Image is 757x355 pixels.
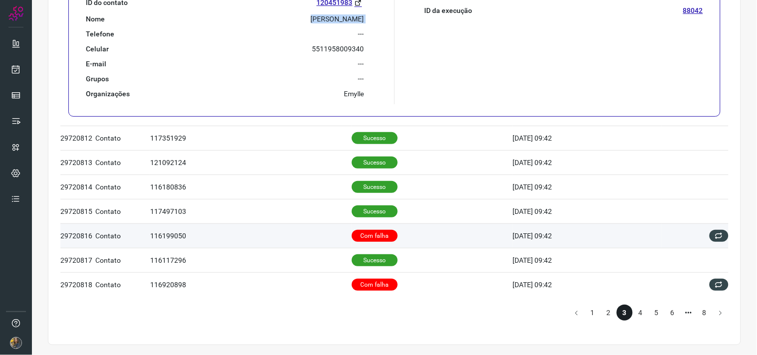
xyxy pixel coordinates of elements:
[8,6,23,21] img: Logo
[10,337,22,349] img: 7a73bbd33957484e769acd1c40d0590e.JPG
[86,74,109,83] p: Grupos
[86,89,130,98] p: Organizações
[352,205,398,217] p: Sucesso
[95,126,150,150] td: Contato
[150,150,352,175] td: 121092124
[585,305,601,321] li: page 1
[513,150,662,175] td: [DATE] 09:42
[569,305,585,321] button: Go to previous page
[311,14,364,23] p: [PERSON_NAME]
[352,230,398,242] p: Com falha
[150,248,352,272] td: 116117296
[358,29,364,38] p: ---
[86,14,105,23] p: Nome
[513,272,662,297] td: [DATE] 09:42
[60,223,95,248] td: 29720816
[86,44,109,53] p: Celular
[95,223,150,248] td: Contato
[95,175,150,199] td: Contato
[60,175,95,199] td: 29720814
[86,29,114,38] p: Telefone
[425,6,473,15] p: ID da execução
[513,199,662,223] td: [DATE] 09:42
[633,305,649,321] li: page 4
[60,199,95,223] td: 29720815
[344,89,364,98] p: Emylle
[150,199,352,223] td: 117497103
[150,272,352,297] td: 116920898
[358,59,364,68] p: ---
[352,181,398,193] p: Sucesso
[352,279,398,291] p: Com falha
[95,248,150,272] td: Contato
[513,223,662,248] td: [DATE] 09:42
[60,272,95,297] td: 29720818
[352,157,398,169] p: Sucesso
[150,126,352,150] td: 117351929
[697,305,713,321] li: page 8
[86,59,106,68] p: E-mail
[713,305,729,321] button: Go to next page
[358,74,364,83] p: ---
[665,305,681,321] li: page 6
[60,126,95,150] td: 29720812
[649,305,665,321] li: page 5
[513,126,662,150] td: [DATE] 09:42
[95,199,150,223] td: Contato
[683,6,703,15] p: 88042
[150,175,352,199] td: 116180836
[681,305,697,321] li: Next 5 pages
[95,150,150,175] td: Contato
[617,305,633,321] li: page 3
[513,248,662,272] td: [DATE] 09:42
[352,254,398,266] p: Sucesso
[60,248,95,272] td: 29720817
[352,132,398,144] p: Sucesso
[513,175,662,199] td: [DATE] 09:42
[312,44,364,53] p: 5511958009340
[601,305,617,321] li: page 2
[95,272,150,297] td: Contato
[60,150,95,175] td: 29720813
[150,223,352,248] td: 116199050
